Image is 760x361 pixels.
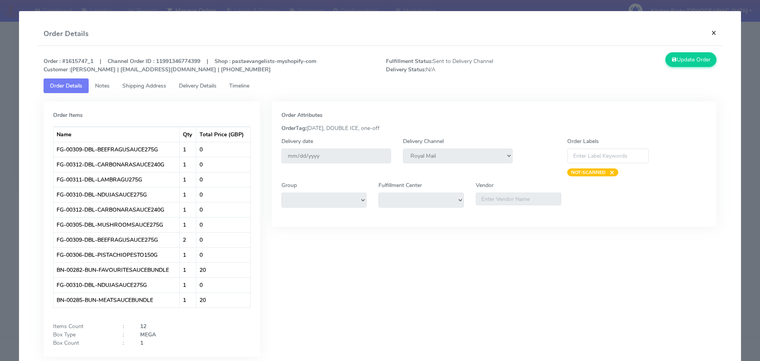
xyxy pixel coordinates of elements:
[196,157,250,172] td: 0
[44,57,316,73] strong: Order : #1615747_1 | Channel Order ID : 11991346774399 | Shop : pastaevangelists-myshopify-com [P...
[196,292,250,308] td: 20
[140,339,143,347] strong: 1
[53,217,180,232] td: FG-00305-DBL-MUSHROOMSAUCE275G
[180,217,196,232] td: 1
[229,82,249,90] span: Timeline
[117,322,134,330] div: :
[50,82,82,90] span: Order Details
[281,111,323,119] strong: Order Attributes
[180,262,196,277] td: 1
[53,127,180,142] th: Name
[567,137,599,145] label: Order Labels
[179,82,217,90] span: Delivery Details
[571,169,606,176] strong: NOT-SCANNED
[53,142,180,157] td: FG-00309-DBL-BEEFRAGUSAUCE275G
[275,124,713,132] div: [DATE], DOUBLE ICE, one-off
[117,339,134,347] div: :
[53,262,180,277] td: BN-00282-BUN-FAVOURITESAUCEBUNDLE
[180,142,196,157] td: 1
[196,217,250,232] td: 0
[140,323,146,330] strong: 12
[196,172,250,187] td: 0
[44,29,89,39] h4: Order Details
[122,82,166,90] span: Shipping Address
[281,137,313,145] label: Delivery date
[53,111,83,119] strong: Order Items
[180,277,196,292] td: 1
[53,202,180,217] td: FG-00312-DBL-CARBONARASAUCE240G
[53,187,180,202] td: FG-00310-DBL-NDUJASAUCE275G
[44,78,717,93] ul: Tabs
[386,57,433,65] strong: Fulfillment Status:
[476,181,494,189] label: Vendor
[53,172,180,187] td: FG-00311-DBL-LAMBRAGU275G
[378,181,422,189] label: Fulfillment Center
[180,172,196,187] td: 1
[180,292,196,308] td: 1
[117,330,134,339] div: :
[476,193,561,205] input: Enter Vendor Name
[140,331,156,338] strong: MEGA
[95,82,110,90] span: Notes
[180,157,196,172] td: 1
[53,157,180,172] td: FG-00312-DBL-CARBONARASAUCE240G
[196,277,250,292] td: 0
[196,127,250,142] th: Total Price (GBP)
[196,232,250,247] td: 0
[47,339,117,347] div: Box Count
[53,277,180,292] td: FG-00310-DBL-NDUJASAUCE275G
[281,181,297,189] label: Group
[180,127,196,142] th: Qty
[196,247,250,262] td: 0
[567,149,649,163] input: Enter Label Keywords
[44,66,70,73] strong: Customer :
[196,187,250,202] td: 0
[53,292,180,308] td: BN-00285-BUN-MEATSAUCEBUNDLE
[47,322,117,330] div: Items Count
[53,247,180,262] td: FG-00306-DBL-PISTACHIOPESTO150G
[606,168,614,176] span: ×
[47,330,117,339] div: Box Type
[665,52,717,67] button: Update Order
[386,66,426,73] strong: Delivery Status:
[53,232,180,247] td: FG-00309-DBL-BEEFRAGUSAUCE275G
[180,187,196,202] td: 1
[281,124,306,132] strong: OrderTag:
[196,202,250,217] td: 0
[180,247,196,262] td: 1
[196,142,250,157] td: 0
[380,57,551,74] span: Sent to Delivery Channel N/A
[705,22,723,43] button: Close
[403,137,444,145] label: Delivery Channel
[196,262,250,277] td: 20
[180,202,196,217] td: 1
[180,232,196,247] td: 2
